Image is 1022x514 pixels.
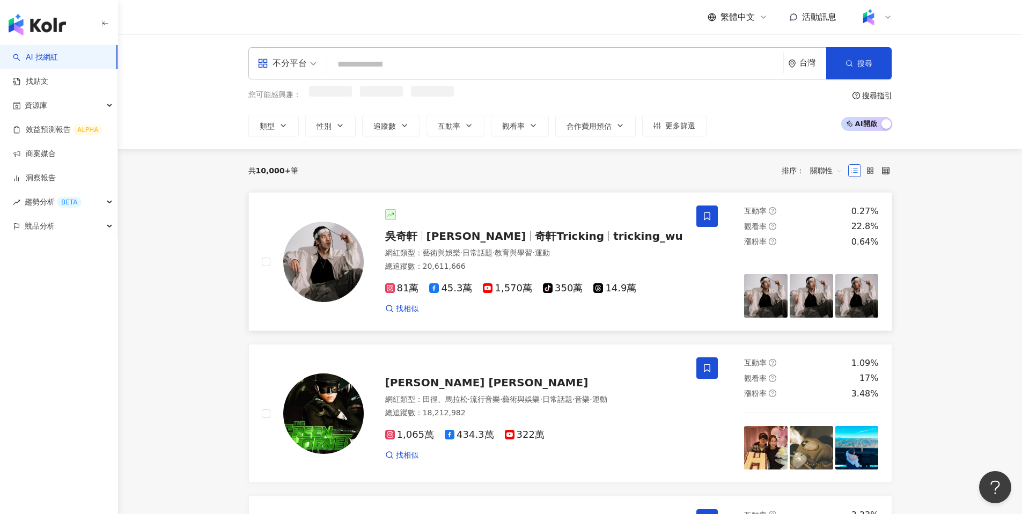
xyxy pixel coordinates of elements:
img: KOL Avatar [283,373,364,454]
button: 互動率 [427,115,484,136]
div: 17% [859,372,879,384]
span: · [460,248,462,257]
div: 排序： [782,162,848,179]
span: 運動 [535,248,550,257]
span: 競品分析 [25,214,55,238]
span: [PERSON_NAME] [427,230,526,243]
a: KOL Avatar吳奇軒[PERSON_NAME]奇軒Trickingtricking_wu網紅類型：藝術與娛樂·日常話題·教育與學習·運動總追蹤數：20,611,66681萬45.3萬1,5... [248,192,892,331]
div: 網紅類型 ： [385,248,684,259]
span: 觀看率 [502,122,525,130]
span: · [468,395,470,403]
div: 總追蹤數 ： 18,212,982 [385,408,684,418]
span: question-circle [769,238,776,245]
span: · [492,248,495,257]
span: 日常話題 [542,395,572,403]
img: Kolr%20app%20icon%20%281%29.png [858,7,879,27]
a: 洞察報告 [13,173,56,183]
button: 觀看率 [491,115,549,136]
span: 奇軒Tricking [535,230,604,243]
span: question-circle [769,375,776,382]
span: 田徑、馬拉松 [423,395,468,403]
span: 1,065萬 [385,429,435,440]
span: 日常話題 [462,248,492,257]
a: KOL Avatar[PERSON_NAME] [PERSON_NAME]網紅類型：田徑、馬拉松·流行音樂·藝術與娛樂·日常話題·音樂·運動總追蹤數：18,212,9821,065萬434.3萬... [248,344,892,483]
span: 教育與學習 [495,248,532,257]
span: · [532,248,534,257]
iframe: Help Scout Beacon - Open [979,471,1011,503]
span: 藝術與娛樂 [423,248,460,257]
span: 互動率 [744,358,767,367]
span: 找相似 [396,304,418,314]
img: post-image [835,274,879,318]
span: · [540,395,542,403]
a: 商案媒合 [13,149,56,159]
span: 搜尋 [857,59,872,68]
span: 觀看率 [744,222,767,231]
span: question-circle [769,359,776,366]
span: 14.9萬 [593,283,636,294]
span: 您可能感興趣： [248,90,301,100]
span: 類型 [260,122,275,130]
span: 互動率 [744,207,767,215]
div: 不分平台 [258,55,307,72]
span: 1,570萬 [483,283,532,294]
button: 更多篩選 [642,115,707,136]
span: 資源庫 [25,93,47,118]
img: post-image [744,274,788,318]
img: post-image [790,274,833,318]
div: 共 筆 [248,166,299,175]
span: question-circle [852,92,860,99]
span: 吳奇軒 [385,230,417,243]
span: 運動 [592,395,607,403]
span: 流行音樂 [470,395,500,403]
span: 繁體中文 [720,11,755,23]
span: question-circle [769,223,776,230]
button: 性別 [305,115,356,136]
img: post-image [835,426,879,469]
a: 找相似 [385,304,418,314]
span: 找相似 [396,450,418,461]
div: 總追蹤數 ： 20,611,666 [385,261,684,272]
span: tricking_wu [613,230,683,243]
span: 350萬 [543,283,583,294]
button: 合作費用預估 [555,115,636,136]
span: · [572,395,575,403]
span: 10,000+ [256,166,291,175]
span: · [590,395,592,403]
span: 漲粉率 [744,389,767,398]
div: 台灣 [799,58,826,68]
span: 漲粉率 [744,237,767,246]
span: rise [13,199,20,206]
div: 3.48% [851,388,879,400]
img: KOL Avatar [283,222,364,302]
span: 觀看率 [744,374,767,383]
span: · [500,395,502,403]
button: 追蹤數 [362,115,420,136]
span: question-circle [769,207,776,215]
span: 關聯性 [810,162,842,179]
a: searchAI 找網紅 [13,52,58,63]
div: 網紅類型 ： [385,394,684,405]
span: 藝術與娛樂 [502,395,540,403]
div: 1.09% [851,357,879,369]
span: 活動訊息 [802,12,836,22]
div: BETA [57,197,82,208]
span: 性別 [317,122,332,130]
a: 找相似 [385,450,418,461]
span: 81萬 [385,283,419,294]
div: 0.27% [851,205,879,217]
span: environment [788,60,796,68]
span: 音樂 [575,395,590,403]
div: 22.8% [851,221,879,232]
span: 更多篩選 [665,121,695,130]
img: logo [9,14,66,35]
span: question-circle [769,390,776,397]
span: 追蹤數 [373,122,396,130]
span: 互動率 [438,122,460,130]
a: 找貼文 [13,76,48,87]
span: [PERSON_NAME] [PERSON_NAME] [385,376,589,389]
span: appstore [258,58,268,69]
span: 合作費用預估 [567,122,612,130]
button: 類型 [248,115,299,136]
span: 趨勢分析 [25,190,82,214]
